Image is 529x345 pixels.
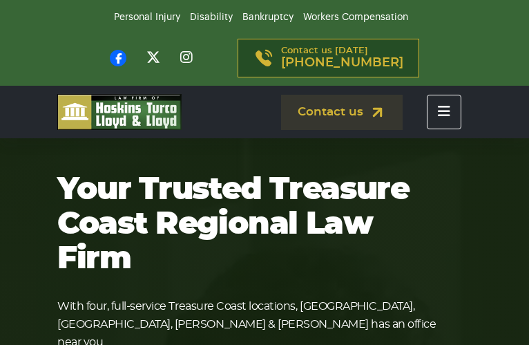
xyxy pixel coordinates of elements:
[114,12,180,22] a: Personal Injury
[242,12,294,22] a: Bankruptcy
[57,94,182,130] img: logo
[303,12,408,22] a: Workers Compensation
[427,95,461,129] button: Toggle navigation
[281,95,403,130] a: Contact us
[281,56,403,70] span: [PHONE_NUMBER]
[238,39,419,77] a: Contact us [DATE][PHONE_NUMBER]
[57,173,444,277] h1: Your Trusted Treasure Coast Regional Law Firm
[190,12,233,22] a: Disability
[281,46,403,70] p: Contact us [DATE]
